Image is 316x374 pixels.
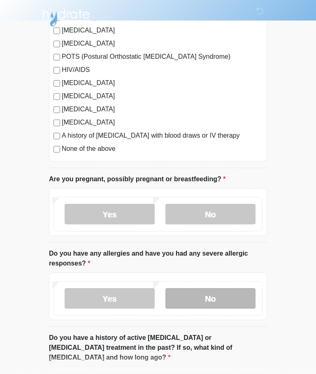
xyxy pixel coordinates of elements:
[165,288,256,309] label: No
[53,41,60,47] input: [MEDICAL_DATA]
[49,249,267,268] label: Do you have any allergies and have you had any severe allergic responses?
[53,54,60,60] input: POTS (Postural Orthostatic [MEDICAL_DATA] Syndrome)
[53,67,60,74] input: HIV/AIDS
[165,204,256,224] label: No
[53,120,60,126] input: [MEDICAL_DATA]
[62,104,263,114] label: [MEDICAL_DATA]
[62,131,263,141] label: A history of [MEDICAL_DATA] with blood draws or IV therapy
[49,174,225,184] label: Are you pregnant, possibly pregnant or breastfeeding?
[53,133,60,139] input: A history of [MEDICAL_DATA] with blood draws or IV therapy
[53,93,60,100] input: [MEDICAL_DATA]
[62,52,263,62] label: POTS (Postural Orthostatic [MEDICAL_DATA] Syndrome)
[62,39,263,48] label: [MEDICAL_DATA]
[53,106,60,113] input: [MEDICAL_DATA]
[65,204,155,224] label: Yes
[62,65,263,75] label: HIV/AIDS
[62,78,263,88] label: [MEDICAL_DATA]
[62,144,263,154] label: None of the above
[65,288,155,309] label: Yes
[49,333,267,362] label: Do you have a history of active [MEDICAL_DATA] or [MEDICAL_DATA] treatment in the past? If so, wh...
[62,118,263,127] label: [MEDICAL_DATA]
[53,146,60,152] input: None of the above
[53,80,60,87] input: [MEDICAL_DATA]
[62,91,263,101] label: [MEDICAL_DATA]
[41,6,91,27] img: Hydrate IV Bar - Arcadia Logo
